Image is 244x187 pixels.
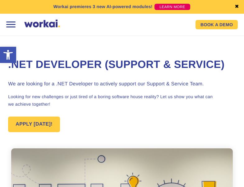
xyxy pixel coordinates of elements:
[53,3,153,10] p: Workai premieres 3 new AI-powered modules!
[154,4,190,10] a: LEARN MORE
[196,20,238,29] a: BOOK A DEMO
[8,58,236,72] h1: .NET Developer (Support & Service)
[8,93,236,108] p: Looking for new challenges or just tired of a boring software house reality? Let us show you what...
[8,117,60,132] a: APPLY [DATE]!
[8,80,236,88] h3: We are looking for a .NET Developer to actively support our Support & Service Team.
[235,4,239,9] a: ✖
